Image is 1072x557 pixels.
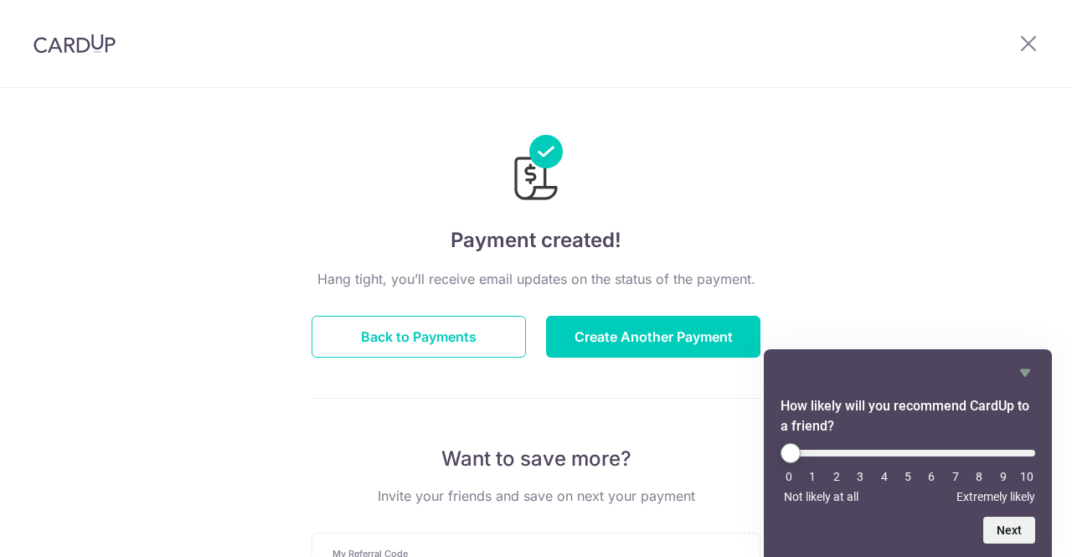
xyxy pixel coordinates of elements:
li: 4 [876,470,893,483]
button: Back to Payments [312,316,526,358]
button: Next question [983,517,1035,544]
li: 10 [1018,470,1035,483]
img: Payments [509,135,563,205]
div: How likely will you recommend CardUp to a friend? Select an option from 0 to 10, with 0 being Not... [781,363,1035,544]
h4: Payment created! [312,225,760,255]
h2: How likely will you recommend CardUp to a friend? Select an option from 0 to 10, with 0 being Not... [781,396,1035,436]
li: 7 [947,470,964,483]
li: 8 [971,470,987,483]
p: Want to save more? [312,446,760,472]
li: 0 [781,470,797,483]
div: How likely will you recommend CardUp to a friend? Select an option from 0 to 10, with 0 being Not... [781,443,1035,503]
li: 6 [923,470,940,483]
li: 9 [995,470,1012,483]
span: Extremely likely [956,490,1035,503]
button: Hide survey [1015,363,1035,383]
li: 3 [852,470,868,483]
span: Not likely at all [784,490,858,503]
p: Invite your friends and save on next your payment [312,486,760,506]
li: 5 [899,470,916,483]
p: Hang tight, you’ll receive email updates on the status of the payment. [312,269,760,289]
li: 1 [804,470,821,483]
li: 2 [828,470,845,483]
img: CardUp [33,34,116,54]
button: Create Another Payment [546,316,760,358]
